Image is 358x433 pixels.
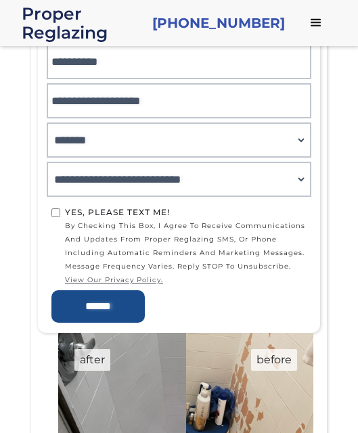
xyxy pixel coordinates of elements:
div: Yes, Please text me! [65,206,307,219]
input: Yes, Please text me!by checking this box, I agree to receive communications and updates from Prop... [51,208,60,217]
a: view our privacy policy. [65,273,307,287]
div: menu [296,3,336,43]
a: home [22,4,141,42]
span: by checking this box, I agree to receive communications and updates from Proper Reglazing SMS, or... [65,219,307,287]
a: [PHONE_NUMBER] [152,14,285,32]
div: Proper Reglazing [22,4,141,42]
